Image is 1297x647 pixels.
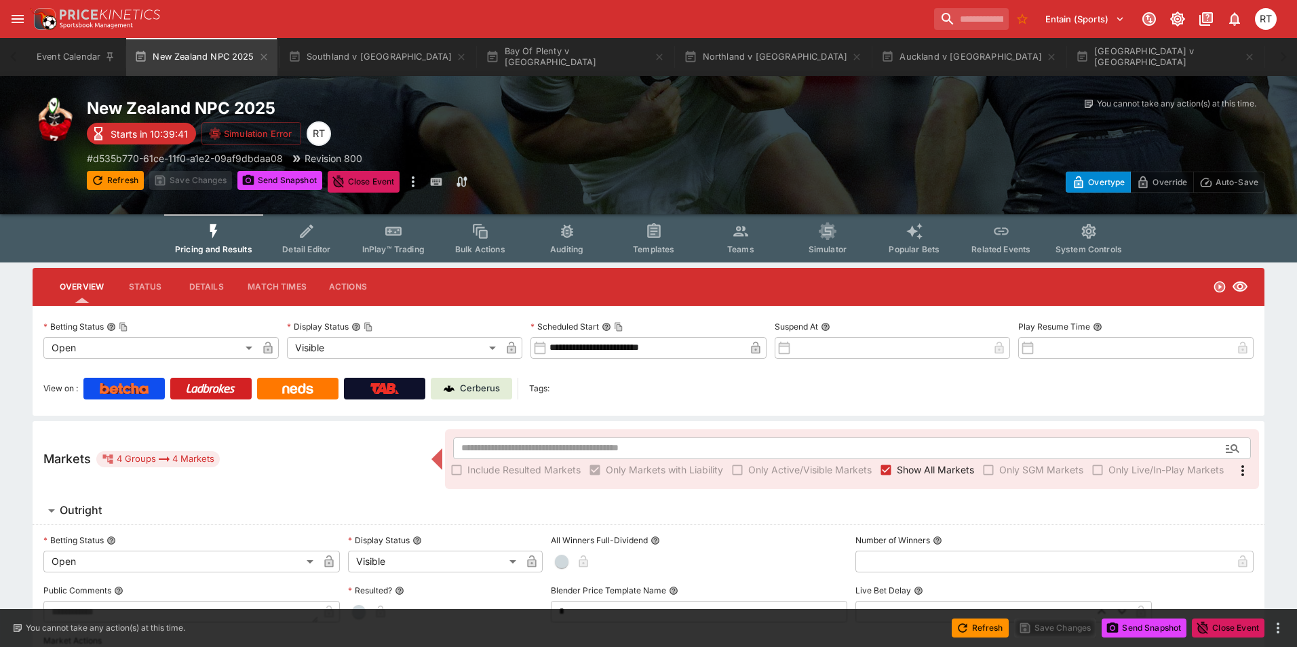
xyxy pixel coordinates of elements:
[727,244,754,254] span: Teams
[1108,463,1224,477] span: Only Live/In-Play Markets
[87,98,676,119] h2: Copy To Clipboard
[348,534,410,546] p: Display Status
[651,536,660,545] button: All Winners Full-Dividend
[460,382,500,395] p: Cerberus
[348,585,392,596] p: Resulted?
[412,536,422,545] button: Display Status
[1068,38,1263,76] button: [GEOGRAPHIC_DATA] v [GEOGRAPHIC_DATA]
[60,9,160,20] img: PriceKinetics
[897,463,974,477] span: Show All Markets
[111,127,188,141] p: Starts in 10:39:41
[280,38,476,76] button: Southland v [GEOGRAPHIC_DATA]
[348,551,521,572] div: Visible
[529,378,549,399] label: Tags:
[115,271,176,303] button: Status
[1255,8,1277,30] div: Richard Tatton
[999,463,1083,477] span: Only SGM Markets
[1220,436,1245,460] button: Open
[1216,175,1258,189] p: Auto-Save
[971,244,1030,254] span: Related Events
[1018,321,1090,332] p: Play Resume Time
[33,497,1264,524] button: Outright
[551,534,648,546] p: All Winners Full-Dividend
[287,321,349,332] p: Display Status
[87,171,144,190] button: Refresh
[1235,463,1251,479] svg: More
[364,322,373,332] button: Copy To Clipboard
[614,322,623,332] button: Copy To Clipboard
[43,451,91,467] h5: Markets
[1066,172,1131,193] button: Overtype
[1056,244,1122,254] span: System Controls
[606,463,723,477] span: Only Markets with Liability
[1088,175,1125,189] p: Overtype
[530,321,599,332] p: Scheduled Start
[455,244,505,254] span: Bulk Actions
[370,383,399,394] img: TabNZ
[1192,619,1264,638] button: Close Event
[60,503,102,517] h6: Outright
[855,534,930,546] p: Number of Winners
[43,534,104,546] p: Betting Status
[33,98,76,141] img: rugby_union.png
[237,271,317,303] button: Match Times
[328,171,400,193] button: Close Event
[26,622,185,634] p: You cannot take any action(s) at this time.
[30,5,57,33] img: PriceKinetics Logo
[775,321,818,332] p: Suspend At
[307,121,331,146] div: Richard Tatton
[43,321,104,332] p: Betting Status
[1093,322,1102,332] button: Play Resume Time
[405,171,421,193] button: more
[305,151,362,165] p: Revision 800
[676,38,870,76] button: Northland v [GEOGRAPHIC_DATA]
[1232,279,1248,295] svg: Visible
[43,378,78,399] label: View on :
[444,383,454,394] img: Cerberus
[855,585,911,596] p: Live Bet Delay
[351,322,361,332] button: Display StatusCopy To Clipboard
[633,244,674,254] span: Templates
[1097,98,1256,110] p: You cannot take any action(s) at this time.
[889,244,940,254] span: Popular Bets
[43,585,111,596] p: Public Comments
[1193,172,1264,193] button: Auto-Save
[175,244,252,254] span: Pricing and Results
[237,171,322,190] button: Send Snapshot
[934,8,1009,30] input: search
[1102,619,1186,638] button: Send Snapshot
[176,271,237,303] button: Details
[5,7,30,31] button: open drawer
[873,38,1065,76] button: Auckland v [GEOGRAPHIC_DATA]
[602,322,611,332] button: Scheduled StartCopy To Clipboard
[107,322,116,332] button: Betting StatusCopy To Clipboard
[282,383,313,394] img: Neds
[164,214,1133,262] div: Event type filters
[1137,7,1161,31] button: Connected to PK
[317,271,379,303] button: Actions
[1130,172,1193,193] button: Override
[287,337,501,359] div: Visible
[550,244,583,254] span: Auditing
[28,38,123,76] button: Event Calendar
[1011,8,1033,30] button: No Bookmarks
[748,463,872,477] span: Only Active/Visible Markets
[952,619,1009,638] button: Refresh
[114,586,123,595] button: Public Comments
[43,337,257,359] div: Open
[1037,8,1133,30] button: Select Tenant
[186,383,235,394] img: Ladbrokes
[282,244,330,254] span: Detail Editor
[809,244,847,254] span: Simulator
[1251,4,1281,34] button: Richard Tatton
[43,551,318,572] div: Open
[467,463,581,477] span: Include Resulted Markets
[551,585,666,596] p: Blender Price Template Name
[1213,280,1226,294] svg: Open
[1165,7,1190,31] button: Toggle light/dark mode
[102,451,214,467] div: 4 Groups 4 Markets
[1066,172,1264,193] div: Start From
[478,38,673,76] button: Bay Of Plenty v [GEOGRAPHIC_DATA]
[201,122,301,145] button: Simulation Error
[60,22,133,28] img: Sportsbook Management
